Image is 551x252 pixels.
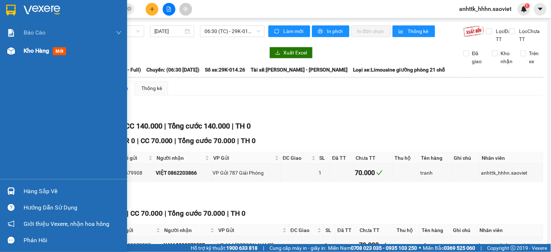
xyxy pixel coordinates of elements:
span: copyright [511,245,516,251]
div: tranh [420,169,451,177]
span: TH 0 [241,137,256,145]
span: close-circle [127,6,131,13]
strong: 0708 023 035 - 0935 103 250 [351,245,417,251]
span: Người nhận [157,154,204,162]
span: | [165,209,166,218]
span: ĐC Giao [283,154,310,162]
img: warehouse-icon [7,187,15,195]
h2: VP Nhận: VP Hàng LC [38,42,175,88]
th: Thu hộ [395,224,420,236]
span: down [116,30,122,36]
span: Kho nhận [498,49,516,65]
div: VP 114 [PERSON_NAME] [218,241,287,249]
span: caret-down [537,6,544,12]
span: | [227,209,229,218]
span: Làm mới [283,27,304,35]
span: | [232,122,234,130]
span: plus [150,7,155,12]
span: bar-chart [398,29,405,34]
span: mới [53,47,66,55]
span: TH 0 [231,209,246,218]
th: Đã TT [336,224,358,236]
th: Đã TT [331,152,354,164]
span: check [380,242,387,248]
span: | [164,122,166,130]
span: CC 70.000 [130,209,163,218]
span: Hỗ trợ kỹ thuật: [191,244,258,252]
div: VP Gửi 787 Giải Phóng [212,169,279,177]
th: SL [324,224,336,236]
div: Thống kê [141,84,162,92]
span: Số xe: 29K-014.26 [205,66,245,74]
span: anhttk_hhhn.saoviet [454,4,518,13]
span: Lọc Đã TT [493,27,512,43]
span: CC 140.000 [125,122,162,130]
span: message [8,237,15,244]
span: aim [183,7,188,12]
span: check [376,170,383,176]
th: SL [318,152,331,164]
th: Nhân viên [480,152,543,164]
b: Sao Việt [44,17,89,29]
th: Chưa TT [354,152,393,164]
span: CC 70.000 [141,137,173,145]
span: Chuyến: (06:30 [DATE]) [146,66,199,74]
span: | [137,137,139,145]
div: 70.000 [359,240,394,250]
span: CR 0 [121,137,135,145]
h2: 6FU42PXY [4,42,58,54]
span: Tài xế: [PERSON_NAME] - [PERSON_NAME] [251,66,348,74]
span: Thống kê [408,27,429,35]
span: close-circle [127,7,131,11]
span: Lọc Chưa TT [516,27,544,43]
span: Miền Nam [328,244,417,252]
div: Hướng dẫn sử dụng [24,202,122,213]
span: ĐC Giao [291,226,316,234]
span: In phơi [327,27,344,35]
th: Ghi chú [451,224,478,236]
div: Hàng sắp về [24,186,122,197]
span: Giới thiệu Vexere, nhận hoa hồng [24,219,109,228]
button: file-add [163,3,175,16]
span: ⚪️ [419,247,421,249]
span: download [275,50,280,56]
th: Chưa TT [358,224,395,236]
button: caret-down [534,3,547,16]
button: In đơn chọn [351,25,391,37]
span: Xuất Excel [283,49,307,57]
span: TH 0 [235,122,251,130]
span: notification [8,220,15,227]
span: Tổng cước 140.000 [168,122,230,130]
div: VIỆT 0862203866 [156,169,210,177]
span: printer [318,29,324,34]
span: Đã giao [469,49,487,65]
span: Tổng cước 70.000 [178,137,236,145]
th: Tên hàng [420,224,451,236]
div: 70.000 [355,168,392,178]
div: anhttk_hhhn.saoviet [481,169,542,177]
div: 1 [325,241,334,249]
div: 1 [319,169,329,177]
button: downloadXuất Excel [270,47,313,58]
strong: 1900 633 818 [226,245,258,251]
span: Báo cáo [24,28,45,37]
img: logo.jpg [4,6,40,42]
span: | [175,137,177,145]
img: solution-icon [7,29,15,37]
div: Phản hồi [24,235,122,246]
div: 0979679908 [113,169,153,177]
button: printerIn phơi [312,25,349,37]
sup: 1 [525,3,530,8]
div: NAM 0898078527 [109,241,161,249]
span: sync [274,29,280,34]
td: VP Gửi 787 Giải Phóng [211,164,281,182]
span: Loại xe: Limousine giường phòng 21 chỗ [353,66,445,74]
span: VP Gửi [213,154,273,162]
div: NAM 0898078527 [163,241,215,249]
th: Ghi chú [452,152,480,164]
th: Tên hàng [419,152,452,164]
span: Người nhận [164,226,209,234]
span: Người gửi [114,154,147,162]
th: Nhân viên [478,224,543,236]
span: 1 [526,3,528,8]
